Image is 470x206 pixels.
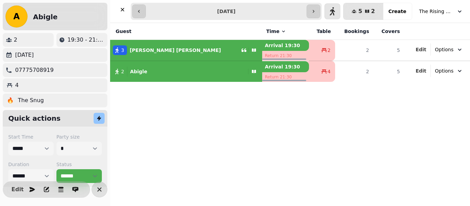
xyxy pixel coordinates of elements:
[416,46,426,53] button: Edit
[130,47,221,54] p: [PERSON_NAME] [PERSON_NAME]
[121,47,124,54] span: 3
[121,68,124,75] span: 2
[373,23,404,40] th: Covers
[110,23,262,40] th: Guest
[110,42,262,58] button: 3[PERSON_NAME] [PERSON_NAME]
[328,68,331,75] span: 4
[335,23,373,40] th: Bookings
[416,47,426,52] span: Edit
[262,51,309,61] p: Return 21:30
[416,67,426,74] button: Edit
[8,133,54,140] label: Start Time
[416,68,426,73] span: Edit
[388,9,406,14] span: Create
[435,67,453,74] span: Options
[262,40,309,51] p: Arrival 19:30
[415,5,467,18] button: The Rising Sun
[15,51,34,59] p: [DATE]
[431,43,467,56] button: Options
[383,3,412,20] button: Create
[371,9,375,14] span: 2
[56,161,102,168] label: Status
[262,72,309,82] p: Return 21:30
[8,113,61,123] h2: Quick actions
[431,65,467,77] button: Options
[435,46,453,53] span: Options
[15,81,19,89] p: 4
[335,40,373,61] td: 2
[33,12,57,22] h2: Abigle
[110,63,262,80] button: 2Abigle
[358,9,362,14] span: 5
[13,187,22,192] span: Edit
[343,3,383,20] button: 52
[7,96,14,105] p: 🔥
[266,28,279,35] span: Time
[419,8,453,15] span: The Rising Sun
[11,183,24,196] button: Edit
[328,47,331,54] span: 2
[8,161,54,168] label: Duration
[266,28,286,35] button: Time
[309,23,335,40] th: Table
[67,36,105,44] p: 19:30 - 21:30
[13,12,20,21] span: A
[130,68,147,75] p: Abigle
[14,36,17,44] p: 2
[15,66,54,74] p: 07775708919
[335,61,373,82] td: 2
[373,61,404,82] td: 5
[262,61,309,72] p: Arrival 19:30
[18,96,44,105] p: The Snug
[56,133,102,140] label: Party size
[373,40,404,61] td: 5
